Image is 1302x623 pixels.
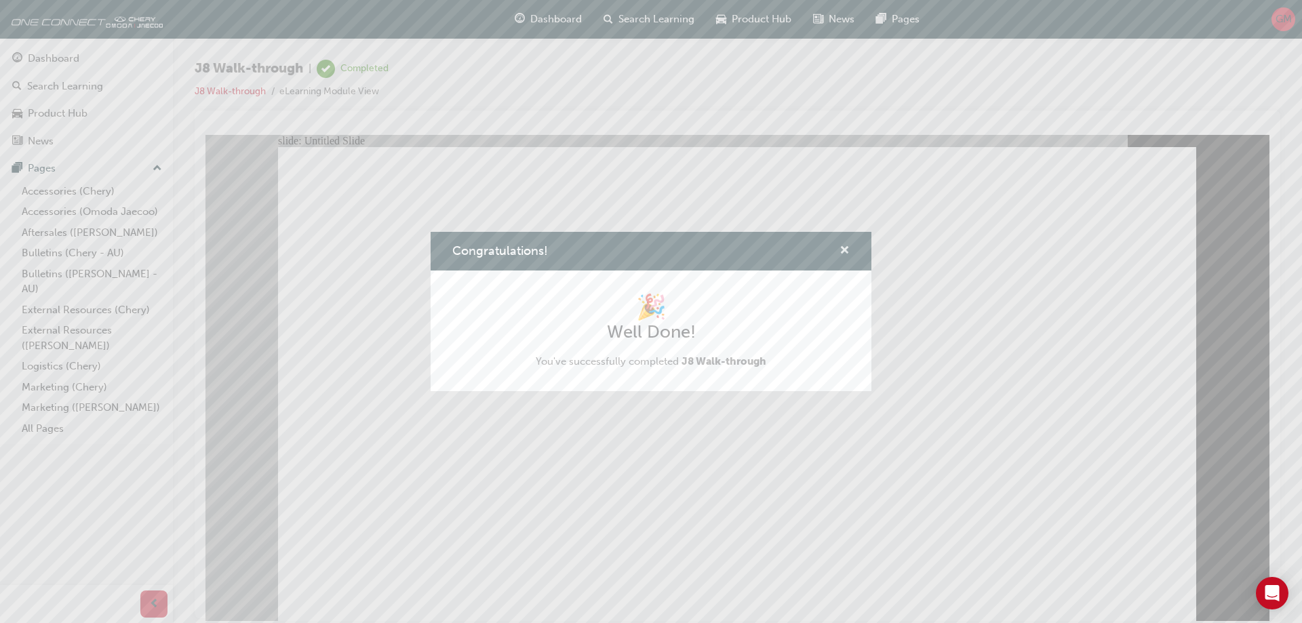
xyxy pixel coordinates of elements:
span: You've successfully completed [536,355,766,367]
div: Congratulations! [431,232,871,390]
h2: Well Done! [536,321,766,343]
span: cross-icon [840,245,850,258]
div: Open Intercom Messenger [1256,577,1288,609]
button: cross-icon [840,243,850,260]
span: J8 Walk-through [682,355,766,367]
span: Congratulations! [452,243,548,258]
h1: 🎉 [536,292,766,322]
